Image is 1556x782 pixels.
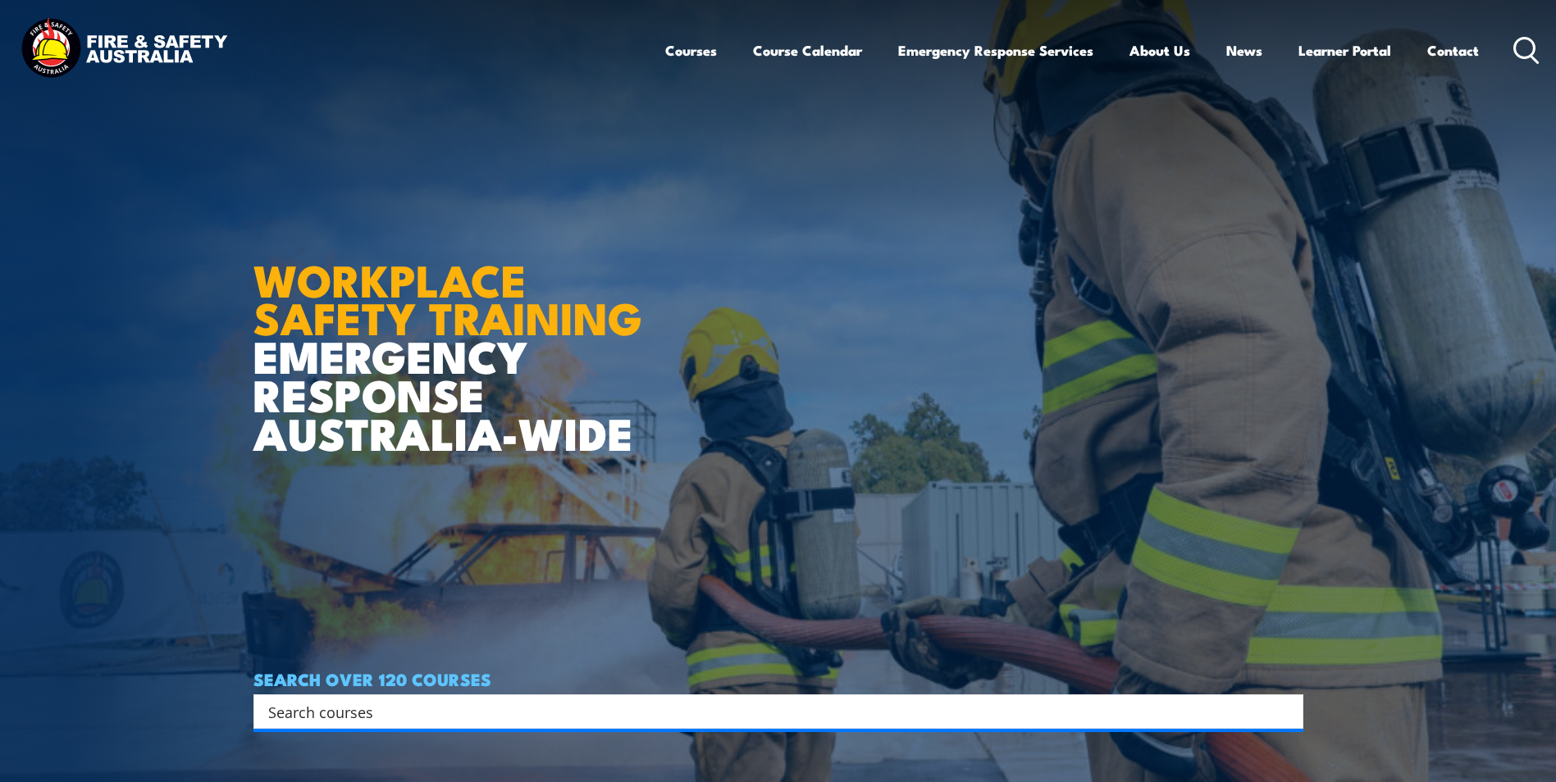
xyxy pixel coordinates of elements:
input: Search input [268,699,1267,724]
a: Contact [1427,29,1479,72]
a: About Us [1129,29,1190,72]
strong: WORKPLACE SAFETY TRAINING [253,244,642,351]
button: Search magnifier button [1275,700,1298,723]
h4: SEARCH OVER 120 COURSES [253,670,1303,688]
form: Search form [272,700,1271,723]
a: Learner Portal [1298,29,1391,72]
a: Courses [665,29,717,72]
a: Emergency Response Services [898,29,1093,72]
a: News [1226,29,1262,72]
h1: EMERGENCY RESPONSE AUSTRALIA-WIDE [253,219,655,452]
a: Course Calendar [753,29,862,72]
